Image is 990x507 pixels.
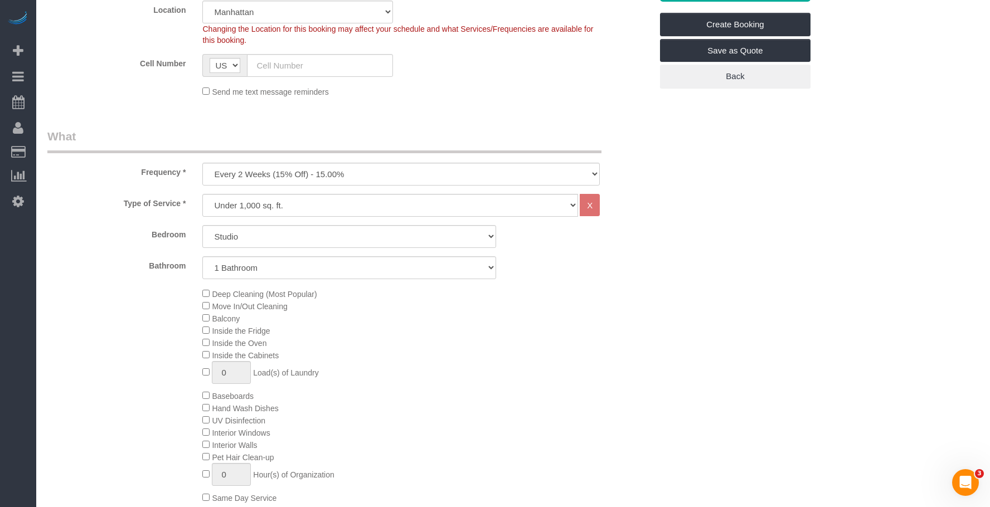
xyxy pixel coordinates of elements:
span: Changing the Location for this booking may affect your schedule and what Services/Frequencies are... [202,25,593,45]
span: Pet Hair Clean-up [212,453,274,462]
label: Cell Number [39,54,194,69]
span: Hour(s) of Organization [253,470,334,479]
span: Inside the Cabinets [212,351,279,360]
span: Inside the Fridge [212,326,270,335]
span: Same Day Service [212,494,276,503]
span: Baseboards [212,392,254,401]
a: Save as Quote [660,39,811,62]
iframe: Intercom live chat [952,469,979,496]
span: 3 [975,469,984,478]
span: Inside the Oven [212,339,266,348]
span: Balcony [212,314,240,323]
span: Load(s) of Laundry [253,368,319,377]
span: Send me text message reminders [212,87,328,96]
span: Deep Cleaning (Most Popular) [212,290,317,299]
input: Cell Number [247,54,392,77]
label: Location [39,1,194,16]
label: Bedroom [39,225,194,240]
a: Create Booking [660,13,811,36]
img: Automaid Logo [7,11,29,27]
span: Hand Wash Dishes [212,404,278,413]
label: Type of Service * [39,194,194,209]
span: Interior Windows [212,428,270,437]
label: Frequency * [39,163,194,178]
label: Bathroom [39,256,194,271]
span: UV Disinfection [212,416,265,425]
a: Back [660,65,811,88]
span: Interior Walls [212,441,257,450]
span: Move In/Out Cleaning [212,302,287,311]
legend: What [47,128,601,153]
